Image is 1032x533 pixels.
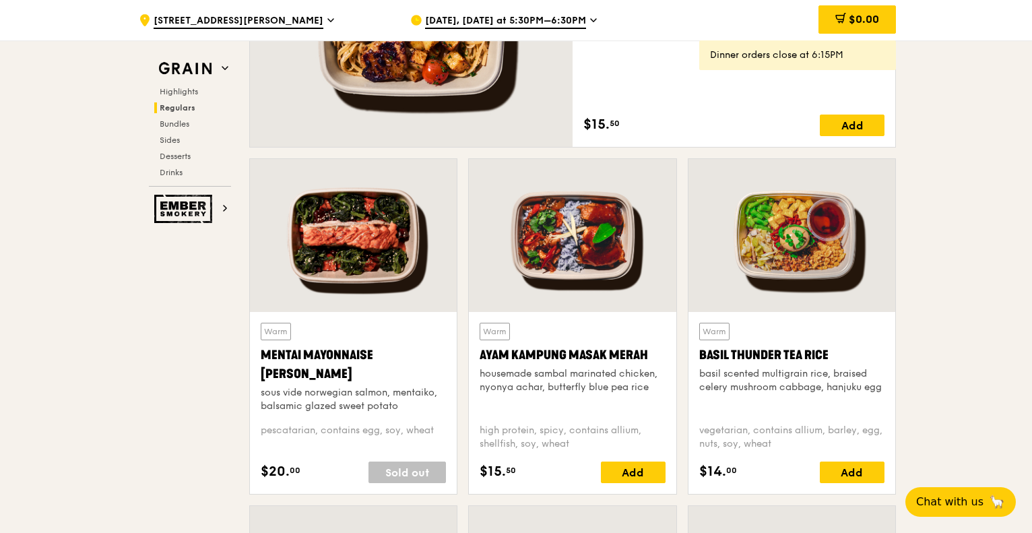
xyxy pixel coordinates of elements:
[290,465,300,476] span: 00
[160,135,180,145] span: Sides
[160,103,195,113] span: Regulars
[261,424,446,451] div: pescatarian, contains egg, soy, wheat
[154,57,216,81] img: Grain web logo
[480,323,510,340] div: Warm
[480,346,665,365] div: Ayam Kampung Masak Merah
[368,462,446,483] div: Sold out
[820,115,884,136] div: Add
[905,487,1016,517] button: Chat with us🦙
[989,494,1005,510] span: 🦙
[480,424,665,451] div: high protein, spicy, contains allium, shellfish, soy, wheat
[699,367,884,394] div: basil scented multigrain rice, braised celery mushroom cabbage, hanjuku egg
[610,118,620,129] span: 50
[261,462,290,482] span: $20.
[160,87,198,96] span: Highlights
[820,462,884,483] div: Add
[601,462,666,483] div: Add
[506,465,516,476] span: 50
[154,195,216,223] img: Ember Smokery web logo
[261,323,291,340] div: Warm
[261,386,446,413] div: sous vide norwegian salmon, mentaiko, balsamic glazed sweet potato
[699,323,730,340] div: Warm
[425,14,586,29] span: [DATE], [DATE] at 5:30PM–6:30PM
[160,152,191,161] span: Desserts
[699,346,884,365] div: Basil Thunder Tea Rice
[710,49,885,62] div: Dinner orders close at 6:15PM
[916,494,983,510] span: Chat with us
[849,13,879,26] span: $0.00
[160,168,183,177] span: Drinks
[583,115,610,135] span: $15.
[160,119,189,129] span: Bundles
[154,14,323,29] span: [STREET_ADDRESS][PERSON_NAME]
[480,367,665,394] div: housemade sambal marinated chicken, nyonya achar, butterfly blue pea rice
[726,465,737,476] span: 00
[480,462,506,482] span: $15.
[699,462,726,482] span: $14.
[699,424,884,451] div: vegetarian, contains allium, barley, egg, nuts, soy, wheat
[261,346,446,383] div: Mentai Mayonnaise [PERSON_NAME]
